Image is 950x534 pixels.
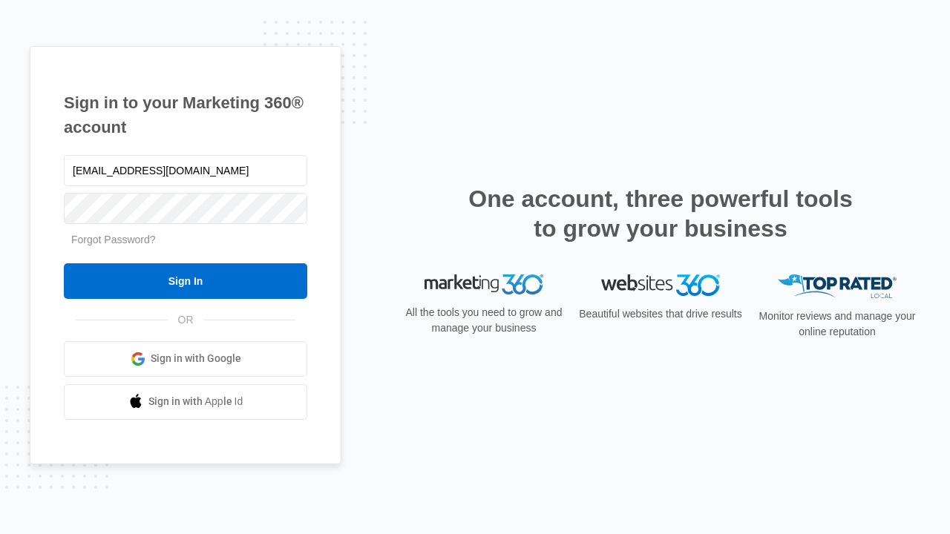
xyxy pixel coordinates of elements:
[577,306,744,322] p: Beautiful websites that drive results
[64,155,307,186] input: Email
[754,309,920,340] p: Monitor reviews and manage your online reputation
[148,394,243,409] span: Sign in with Apple Id
[151,351,241,366] span: Sign in with Google
[778,274,897,299] img: Top Rated Local
[64,263,307,299] input: Sign In
[425,274,543,295] img: Marketing 360
[71,234,156,245] a: Forgot Password?
[401,305,567,336] p: All the tools you need to grow and manage your business
[601,274,720,296] img: Websites 360
[64,341,307,377] a: Sign in with Google
[64,90,307,139] h1: Sign in to your Marketing 360® account
[464,184,857,243] h2: One account, three powerful tools to grow your business
[168,312,204,328] span: OR
[64,384,307,420] a: Sign in with Apple Id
